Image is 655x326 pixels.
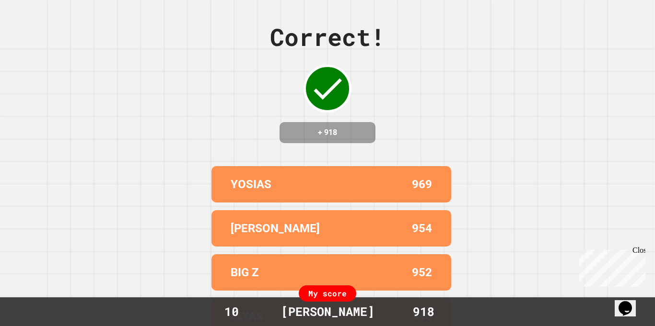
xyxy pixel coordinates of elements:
div: [PERSON_NAME] [271,303,384,321]
div: 10 [196,303,268,321]
div: My score [299,285,356,302]
iframe: chat widget [615,288,645,316]
p: BIG Z [231,264,259,281]
p: [PERSON_NAME] [231,220,320,237]
p: 969 [412,176,432,193]
h4: + 918 [289,127,366,138]
p: 954 [412,220,432,237]
div: Chat with us now!Close [4,4,66,61]
p: YOSIAS [231,176,271,193]
p: 952 [412,264,432,281]
div: 918 [387,303,459,321]
iframe: chat widget [575,246,645,287]
div: Correct! [270,19,385,55]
